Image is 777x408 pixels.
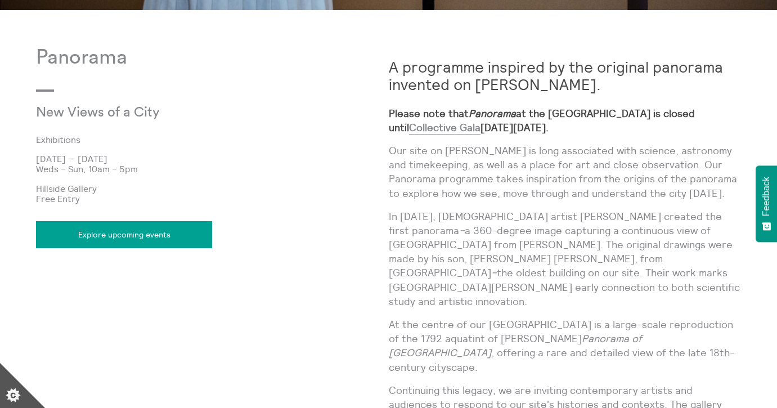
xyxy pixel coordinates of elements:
strong: Please note that at the [GEOGRAPHIC_DATA] is closed until [DATE][DATE]. [389,107,695,134]
em: Panorama of [GEOGRAPHIC_DATA] [389,332,642,359]
p: In [DATE], [DEMOGRAPHIC_DATA] artist [PERSON_NAME] created the first panorama a 360-degree image ... [389,209,742,308]
a: Explore upcoming events [36,221,212,248]
p: Free Entry [36,194,389,204]
em: – [459,224,465,237]
p: At the centre of our [GEOGRAPHIC_DATA] is a large-scale reproduction of the 1792 aquatint of [PER... [389,317,742,374]
a: Collective Gala [409,121,480,134]
span: Feedback [761,177,771,216]
p: Weds – Sun, 10am – 5pm [36,164,389,174]
p: [DATE] — [DATE] [36,154,389,164]
strong: A programme inspired by the original panorama invented on [PERSON_NAME]. [389,57,723,94]
a: Exhibitions [36,134,371,145]
p: Panorama [36,46,389,69]
em: – [491,266,497,279]
p: New Views of a City [36,105,271,121]
button: Feedback - Show survey [756,165,777,242]
p: Hillside Gallery [36,183,389,194]
em: Panorama [469,107,516,120]
p: Our site on [PERSON_NAME] is long associated with science, astronomy and timekeeping, as well as ... [389,144,742,200]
